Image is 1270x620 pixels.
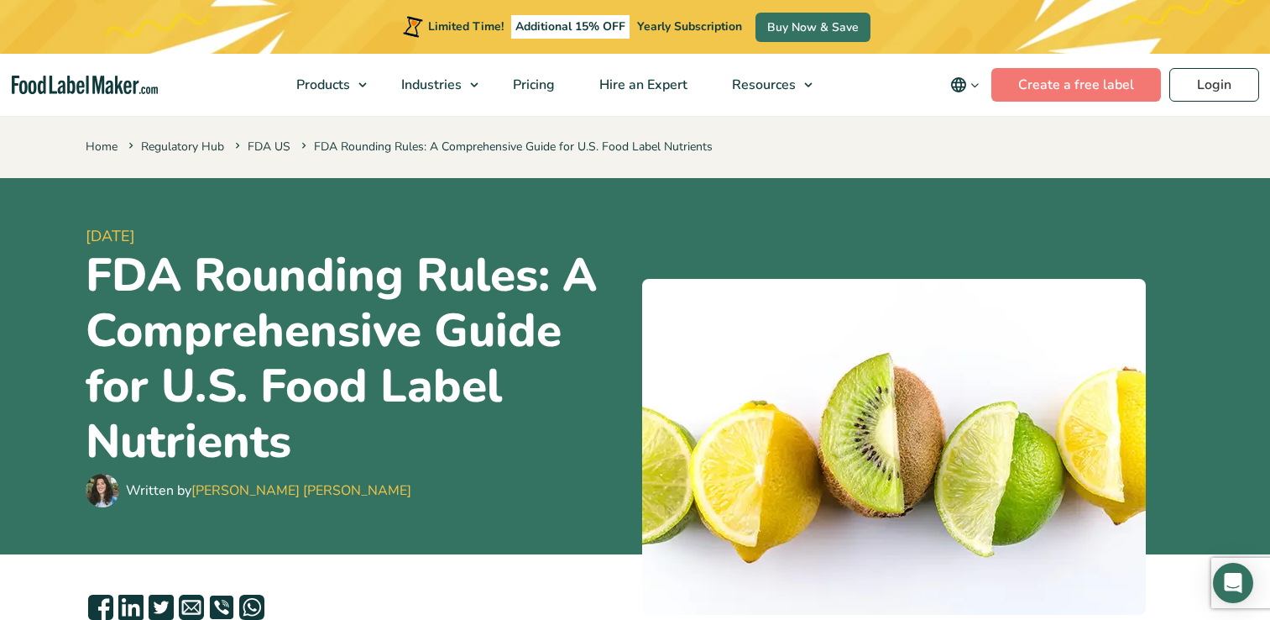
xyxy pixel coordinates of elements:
[637,18,742,34] span: Yearly Subscription
[511,15,630,39] span: Additional 15% OFF
[86,248,629,470] h1: FDA Rounding Rules: A Comprehensive Guide for U.S. Food Label Nutrients
[191,481,411,500] a: [PERSON_NAME] [PERSON_NAME]
[428,18,504,34] span: Limited Time!
[396,76,463,94] span: Industries
[298,139,713,155] span: FDA Rounding Rules: A Comprehensive Guide for U.S. Food Label Nutrients
[578,54,706,116] a: Hire an Expert
[86,474,119,507] img: Maria Abi Hanna - Food Label Maker
[594,76,689,94] span: Hire an Expert
[126,481,411,501] div: Written by
[1169,68,1259,102] a: Login
[710,54,821,116] a: Resources
[1213,563,1253,603] div: Open Intercom Messenger
[727,76,797,94] span: Resources
[248,139,290,155] a: FDA US
[491,54,573,116] a: Pricing
[508,76,557,94] span: Pricing
[991,68,1161,102] a: Create a free label
[755,13,870,42] a: Buy Now & Save
[379,54,487,116] a: Industries
[86,225,629,248] span: [DATE]
[274,54,375,116] a: Products
[141,139,224,155] a: Regulatory Hub
[291,76,352,94] span: Products
[86,139,118,155] a: Home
